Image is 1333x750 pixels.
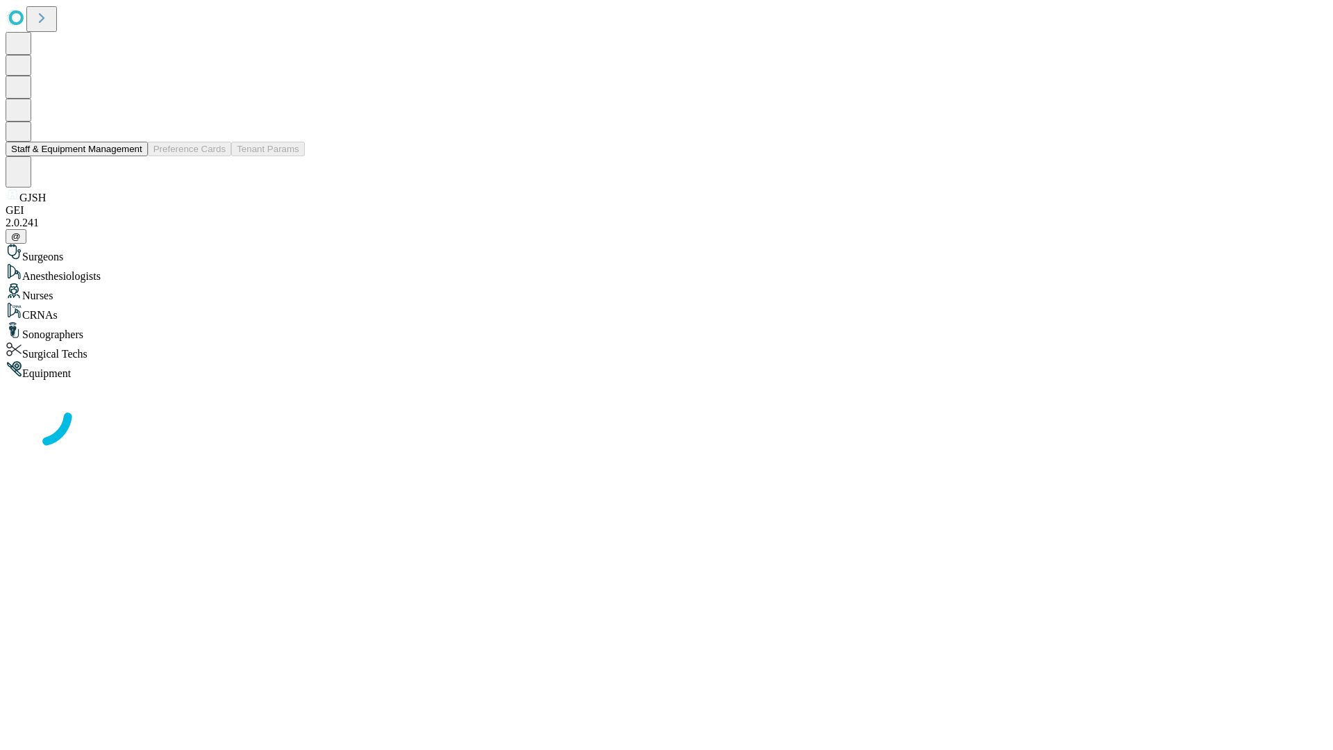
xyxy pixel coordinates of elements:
[6,341,1327,360] div: Surgical Techs
[6,283,1327,302] div: Nurses
[6,360,1327,380] div: Equipment
[6,217,1327,229] div: 2.0.241
[148,142,231,156] button: Preference Cards
[6,302,1327,322] div: CRNAs
[6,244,1327,263] div: Surgeons
[6,229,26,244] button: @
[6,322,1327,341] div: Sonographers
[6,204,1327,217] div: GEI
[6,263,1327,283] div: Anesthesiologists
[231,142,305,156] button: Tenant Params
[11,231,21,242] span: @
[6,142,148,156] button: Staff & Equipment Management
[19,192,46,203] span: GJSH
